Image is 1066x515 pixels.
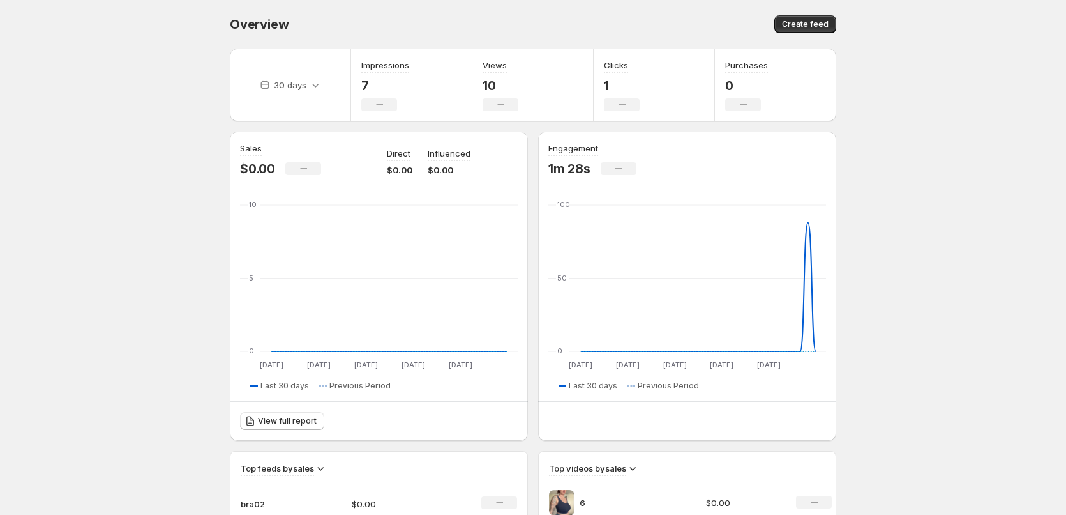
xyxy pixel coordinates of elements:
[352,498,442,511] p: $0.00
[569,360,592,369] text: [DATE]
[774,15,836,33] button: Create feed
[557,346,562,355] text: 0
[725,78,768,93] p: 0
[757,360,781,369] text: [DATE]
[548,161,590,176] p: 1m 28s
[449,360,472,369] text: [DATE]
[260,360,283,369] text: [DATE]
[557,200,570,209] text: 100
[387,164,412,176] p: $0.00
[706,496,781,509] p: $0.00
[258,416,317,426] span: View full report
[663,360,687,369] text: [DATE]
[230,17,289,32] span: Overview
[241,498,304,511] p: bra02
[274,79,306,91] p: 30 days
[483,59,507,72] h3: Views
[483,78,518,93] p: 10
[354,360,378,369] text: [DATE]
[638,381,699,391] span: Previous Period
[260,381,309,391] span: Last 30 days
[240,412,324,430] a: View full report
[249,273,253,282] text: 5
[428,147,470,160] p: Influenced
[361,78,409,93] p: 7
[307,360,331,369] text: [DATE]
[616,360,640,369] text: [DATE]
[240,161,275,176] p: $0.00
[402,360,425,369] text: [DATE]
[361,59,409,72] h3: Impressions
[548,142,598,155] h3: Engagement
[240,142,262,155] h3: Sales
[249,200,257,209] text: 10
[580,496,675,509] p: 6
[604,78,640,93] p: 1
[241,462,314,475] h3: Top feeds by sales
[549,462,626,475] h3: Top videos by sales
[557,273,567,282] text: 50
[725,59,768,72] h3: Purchases
[604,59,628,72] h3: Clicks
[387,147,410,160] p: Direct
[428,164,470,176] p: $0.00
[249,346,254,355] text: 0
[710,360,733,369] text: [DATE]
[329,381,391,391] span: Previous Period
[782,19,829,29] span: Create feed
[569,381,617,391] span: Last 30 days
